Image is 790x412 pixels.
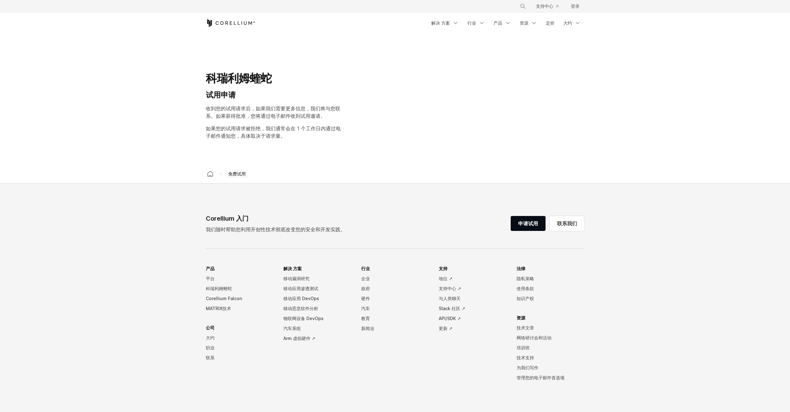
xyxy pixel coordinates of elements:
div: Corellium 入门 [206,214,345,223]
a: 政府 [361,284,429,294]
div: 导航菜单 [512,1,584,12]
a: 科瑞利姆主页 [206,19,255,27]
a: 技术文章 [517,323,584,333]
a: 为我们写作 [517,363,584,373]
font: 行业 [467,20,476,26]
a: Slack 社区 ↗ [439,304,507,314]
a: 企业 [361,274,429,284]
a: 科瑞利姆之家 [205,170,216,178]
a: 硬件 [361,294,429,304]
a: 地位 ↗ [439,274,507,284]
a: 汽车系统 [283,323,351,333]
a: 登录 [566,1,584,12]
a: 新闻业 [361,323,429,333]
h1: 科瑞利姆蝰蛇 [206,71,341,85]
font: 资源 [520,20,528,26]
a: Corellium Falcon [206,294,274,304]
font: 支持中心 [536,3,553,9]
a: 移动漏洞研究 [283,274,351,284]
a: 隐私策略 [517,274,584,284]
a: API/SDK ↗ [439,314,507,323]
a: 平台 [206,274,274,284]
font: 大约 [563,20,572,26]
a: MATRIX技术 [206,304,274,314]
span: 如果您的试用请求被拒绝，我们通常会在 1 个工作日内通过电子邮件通知您，具体取决于请求量。 [206,125,341,139]
div: 导航菜单 [428,17,584,29]
a: 支持中心 ↗ [439,284,507,294]
a: 网络研讨会和活动 [517,333,584,343]
a: 知识产权 [517,294,584,304]
a: 大约 [206,333,274,343]
a: 管理您的电子邮件首选项 [517,373,584,383]
font: 解决 方案 [431,20,450,26]
a: 科瑞利姆蝰蛇 [206,284,274,294]
h4: 试用申请 [206,90,341,100]
a: 更新 ↗ [439,323,507,333]
span: 收到您的试用请求后，如果我们需要更多信息，我们将与您联系。如果获得批准，您将通过电子邮件收到试用邀请。 [206,105,340,119]
div: 导航菜单 [206,264,584,392]
a: 移动恶意软件分析 [283,304,351,314]
a: 使用条款 [517,284,584,294]
a: 汽车 [361,304,429,314]
span: 免费试用 [226,170,248,178]
a: 移动应用 DevOps [283,294,351,304]
a: 定价 [542,17,558,29]
a: 物联网设备 DevOps [283,314,351,323]
a: 申请试用 [511,216,546,231]
a: 与人类聊天 [439,294,507,304]
button: 搜索 [517,1,528,12]
a: 教育 [361,314,429,323]
a: 培训班 [517,343,584,353]
a: 联系我们 [550,216,584,231]
a: 职业 [206,343,274,353]
p: 我们随时帮助您利用开创性技术彻底改变您的安全和开发实践。 [206,226,345,233]
a: 技术支持 [517,353,584,363]
a: Arm 虚拟硬件 ↗ [283,333,351,343]
a: 移动应用渗透测试 [283,284,351,294]
font: 产品 [494,20,502,26]
a: 联系 [206,353,274,363]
